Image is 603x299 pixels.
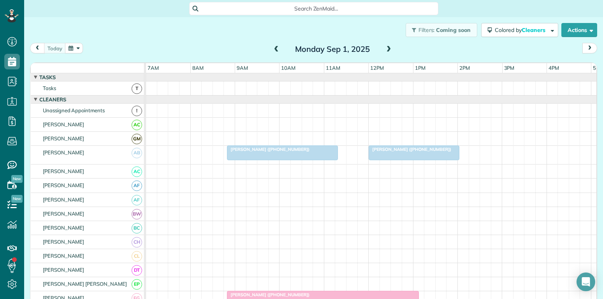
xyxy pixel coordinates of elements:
[369,65,385,71] span: 12pm
[132,279,142,290] span: EP
[41,168,86,174] span: [PERSON_NAME]
[495,27,548,34] span: Colored by
[132,251,142,262] span: CL
[503,65,516,71] span: 3pm
[582,43,597,53] button: next
[436,27,471,34] span: Coming soon
[132,106,142,116] span: !
[30,43,45,53] button: prev
[522,27,547,34] span: Cleaners
[41,239,86,245] span: [PERSON_NAME]
[418,27,435,34] span: Filters:
[41,182,86,188] span: [PERSON_NAME]
[561,23,597,37] button: Actions
[132,237,142,248] span: CH
[41,281,128,287] span: [PERSON_NAME] [PERSON_NAME]
[284,45,381,53] h2: Monday Sep 1, 2025
[547,65,561,71] span: 4pm
[132,134,142,144] span: GM
[132,195,142,205] span: AF
[324,65,342,71] span: 11am
[41,85,58,91] span: Tasks
[132,148,142,158] span: AB
[11,175,23,183] span: New
[38,96,68,103] span: Cleaners
[41,211,86,217] span: [PERSON_NAME]
[280,65,297,71] span: 10am
[481,23,558,37] button: Colored byCleaners
[191,65,205,71] span: 8am
[227,147,310,152] span: [PERSON_NAME] ([PHONE_NUMBER])
[132,180,142,191] span: AF
[132,83,142,94] span: T
[132,265,142,276] span: DT
[458,65,471,71] span: 2pm
[38,74,57,80] span: Tasks
[11,195,23,203] span: New
[41,121,86,127] span: [PERSON_NAME]
[41,196,86,203] span: [PERSON_NAME]
[235,65,250,71] span: 9am
[44,43,66,53] button: today
[227,292,310,297] span: [PERSON_NAME] ([PHONE_NUMBER])
[41,267,86,273] span: [PERSON_NAME]
[368,147,452,152] span: [PERSON_NAME] ([PHONE_NUMBER])
[146,65,160,71] span: 7am
[41,107,106,113] span: Unassigned Appointments
[413,65,427,71] span: 1pm
[41,253,86,259] span: [PERSON_NAME]
[132,223,142,234] span: BC
[132,120,142,130] span: AC
[577,272,595,291] div: Open Intercom Messenger
[132,166,142,177] span: AC
[132,209,142,219] span: BW
[41,135,86,142] span: [PERSON_NAME]
[41,149,86,156] span: [PERSON_NAME]
[41,225,86,231] span: [PERSON_NAME]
